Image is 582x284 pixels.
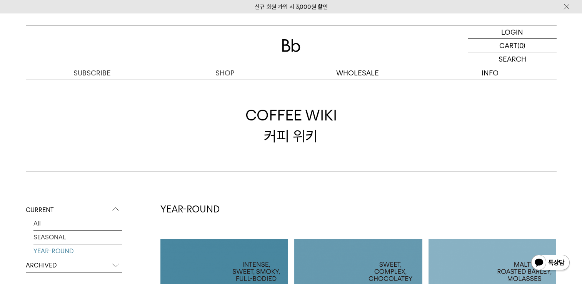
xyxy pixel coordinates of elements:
[468,39,557,52] a: CART (0)
[160,203,557,216] h2: YEAR-ROUND
[158,66,291,80] a: SHOP
[499,39,517,52] p: CART
[245,105,337,125] span: COFFEE WIKI
[26,203,122,217] p: CURRENT
[245,105,337,146] div: 커피 위키
[517,39,525,52] p: (0)
[291,66,424,80] p: WHOLESALE
[255,3,328,10] a: 신규 회원 가입 시 3,000원 할인
[26,259,122,272] p: ARCHIVED
[33,217,122,230] a: All
[33,231,122,244] a: SEASONAL
[424,66,557,80] p: INFO
[468,25,557,39] a: LOGIN
[501,25,523,38] p: LOGIN
[499,52,526,66] p: SEARCH
[26,66,158,80] a: SUBSCRIBE
[33,244,122,258] a: YEAR-ROUND
[530,254,570,272] img: 카카오톡 채널 1:1 채팅 버튼
[282,39,300,52] img: 로고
